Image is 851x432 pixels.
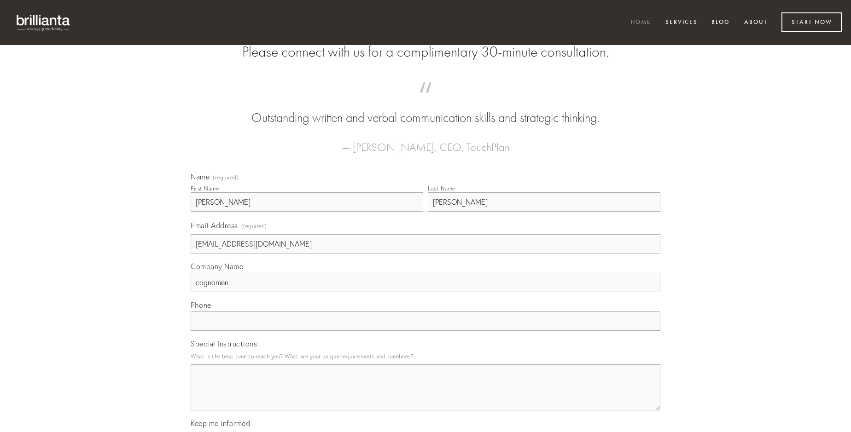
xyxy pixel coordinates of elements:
[191,172,210,181] span: Name
[625,15,657,30] a: Home
[659,15,704,30] a: Services
[9,9,78,36] img: brillianta - research, strategy, marketing
[205,127,646,156] figcaption: — [PERSON_NAME], CEO, TouchPlan
[191,221,238,230] span: Email Address
[428,185,455,192] div: Last Name
[191,262,243,271] span: Company Name
[738,15,774,30] a: About
[241,220,267,232] span: (required)
[191,339,257,348] span: Special Instructions
[191,185,219,192] div: First Name
[191,419,250,428] span: Keep me informed
[191,350,660,363] p: What is the best time to reach you? What are your unique requirements and timelines?
[213,175,239,180] span: (required)
[191,43,660,61] h2: Please connect with us for a complimentary 30-minute consultation.
[781,12,842,32] a: Start Now
[705,15,736,30] a: Blog
[205,91,646,127] blockquote: Outstanding written and verbal communication skills and strategic thinking.
[191,300,211,310] span: Phone
[205,91,646,109] span: “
